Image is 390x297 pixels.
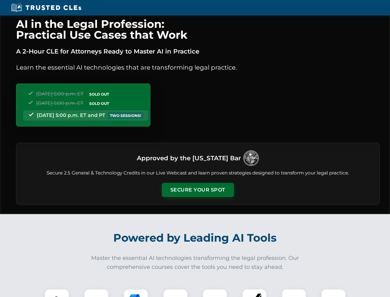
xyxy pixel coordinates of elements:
p: A 2-Hour CLE for Attorneys Ready to Master AI in Practice [16,46,380,56]
h2: Powered by Leading AI Tools [24,227,366,249]
span: SOLD OUT [87,91,111,97]
span: SOLD OUT [87,100,111,107]
img: Logo [243,150,259,166]
button: Secure Your Spot [162,183,234,197]
h1: AI in the Legal Profession: Practical Use Cases that Work [16,19,380,40]
p: Master the essential AI technologies transforming the legal profession. Our comprehensive courses... [87,254,303,272]
p: Learn the essential AI technologies that are transforming legal practice. [16,62,380,72]
span: [DATE] 5:00 p.m. ET [36,100,83,106]
img: Trusted CLEs [9,3,83,12]
span: [DATE] 5:00 p.m. ET [36,91,83,97]
h3: Approved by the [US_STATE] Bar [137,153,241,164]
p: Secure 2.5 General & Technology Credits in our Live Webcast and learn proven strategies designed ... [24,170,372,177]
